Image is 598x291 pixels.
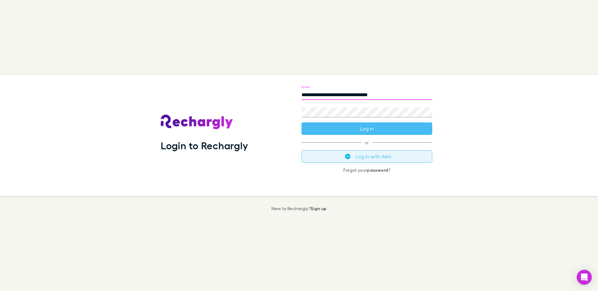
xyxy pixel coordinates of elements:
label: Email [302,85,310,89]
button: Log in with Xero [302,150,432,163]
img: Xero's logo [345,154,351,159]
p: Forgot your ? [302,168,432,173]
a: password [367,167,388,173]
div: Open Intercom Messenger [577,270,592,285]
h1: Login to Rechargly [161,140,248,151]
img: Rechargly's Logo [161,115,233,130]
button: Log in [302,122,432,135]
a: Sign up [311,206,327,211]
p: New to Rechargly? [271,206,327,211]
